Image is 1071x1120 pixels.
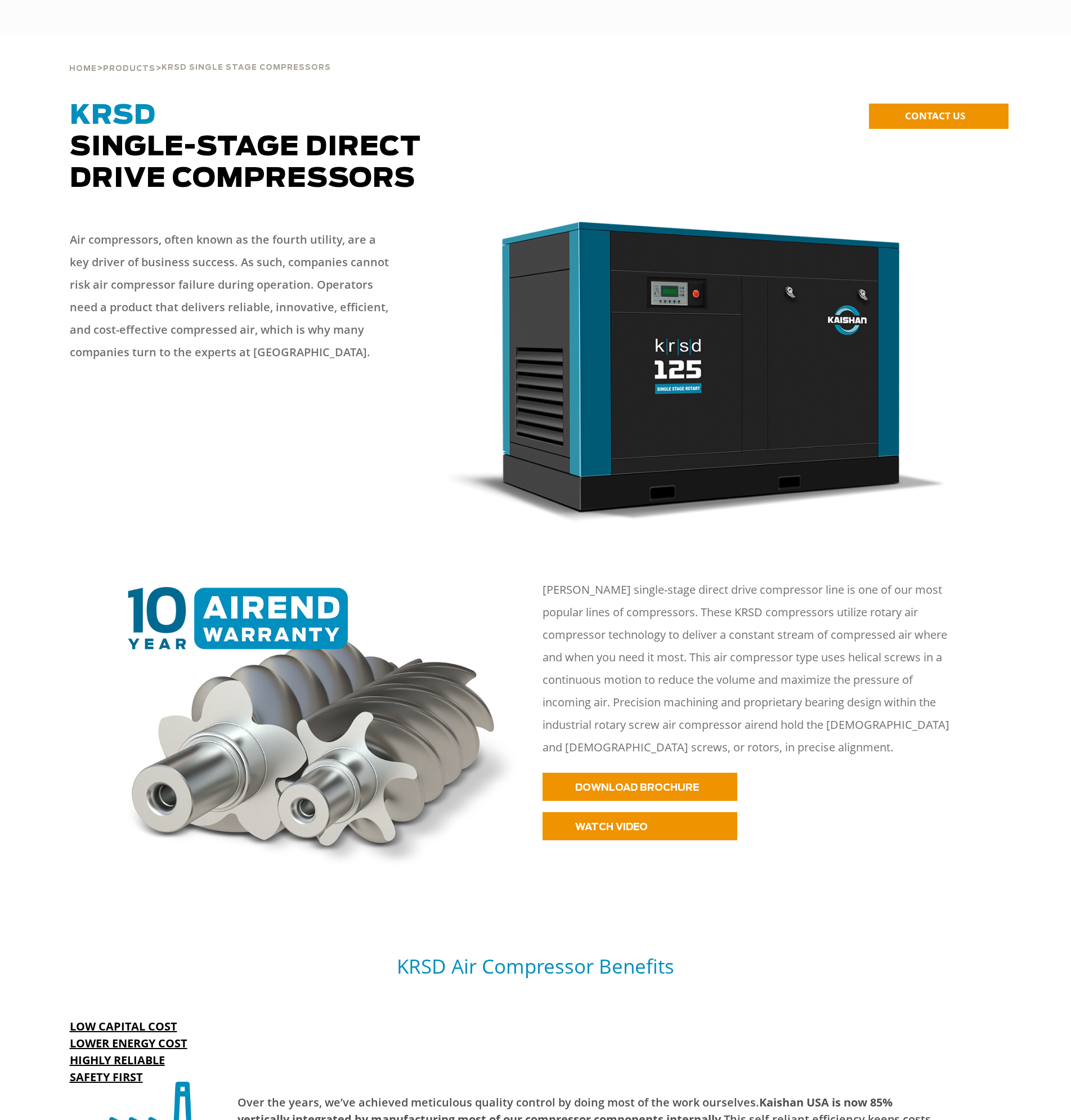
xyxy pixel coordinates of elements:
[869,104,1009,129] a: CONTACT US
[162,64,331,71] span: krsd single stage compressors
[69,63,97,73] a: Home
[543,812,737,840] a: WATCH VIDEO
[69,65,97,73] span: Home
[70,953,1002,979] h5: KRSD Air Compressor Benefits
[70,1019,177,1034] a: Low Capital Cost
[70,102,156,129] span: KRSD
[115,587,529,875] img: 10 year warranty
[70,102,421,192] span: Single-Stage Direct Drive Compressors
[69,35,331,78] div: > >
[70,1069,143,1085] a: Safety First
[70,1052,165,1068] a: Highly Reliable
[448,217,947,522] img: krsd125
[575,783,699,792] span: DOWNLOAD BROCHURE
[70,229,396,364] p: Air compressors, often known as the fourth utility, are a key driver of business success. As such...
[543,579,964,759] p: [PERSON_NAME] single-stage direct drive compressor line is one of our most popular lines of compr...
[575,822,648,832] span: WATCH VIDEO
[103,65,155,73] span: Products
[70,1036,187,1051] a: Lower Energy Cost
[103,63,155,73] a: Products
[543,773,737,801] a: DOWNLOAD BROCHURE
[905,109,965,122] span: CONTACT US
